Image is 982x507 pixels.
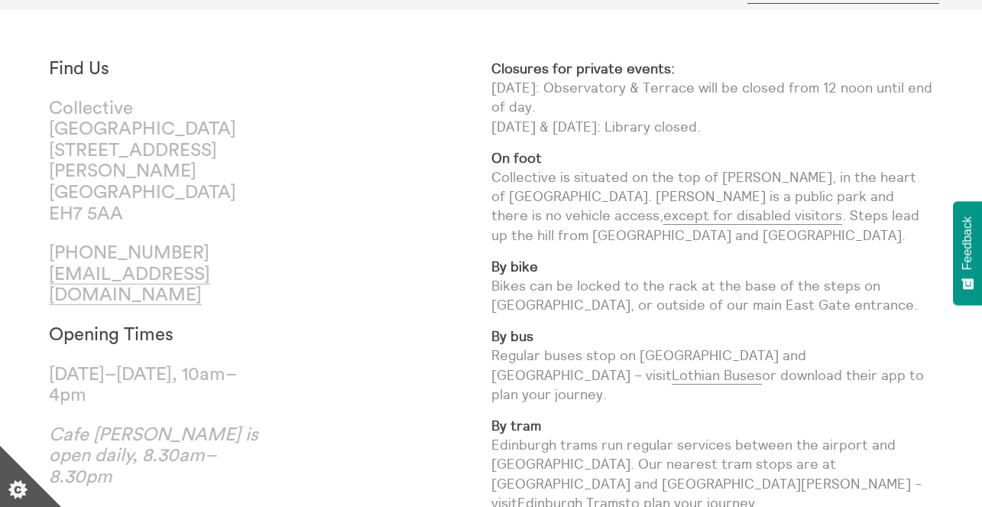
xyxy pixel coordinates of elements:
p: [PHONE_NUMBER] [49,243,270,307]
p: Bikes can be locked to the rack at the base of the steps on [GEOGRAPHIC_DATA], or outside of our ... [491,257,934,315]
em: Cafe [PERSON_NAME] is open daily, 8.30am–8.30pm [49,426,258,486]
p: Collective [GEOGRAPHIC_DATA] [STREET_ADDRESS][PERSON_NAME] [GEOGRAPHIC_DATA] EH7 5AA [49,99,270,226]
strong: By bike [491,258,538,275]
p: Regular buses stop on [GEOGRAPHIC_DATA] and [GEOGRAPHIC_DATA] – visit or download their app to pl... [491,327,934,404]
p: [DATE]–[DATE], 10am–4pm [49,365,270,407]
strong: On foot [491,149,542,167]
strong: Closures for private events: [491,60,675,77]
strong: Find Us [49,60,109,78]
strong: By tram [491,417,541,434]
strong: Opening Times [49,326,173,344]
a: [EMAIL_ADDRESS][DOMAIN_NAME] [49,265,210,306]
span: Feedback [961,216,974,270]
p: Collective is situated on the top of [PERSON_NAME], in the heart of [GEOGRAPHIC_DATA]. [PERSON_NA... [491,148,934,245]
a: Lothian Buses [672,366,762,385]
p: [DATE]: Observatory & Terrace will be closed from 12 noon until end of day. [DATE] & [DATE]: Libr... [491,59,934,136]
strong: By bus [491,327,533,345]
button: Feedback - Show survey [953,201,982,305]
a: except for disabled visitors [663,206,842,225]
